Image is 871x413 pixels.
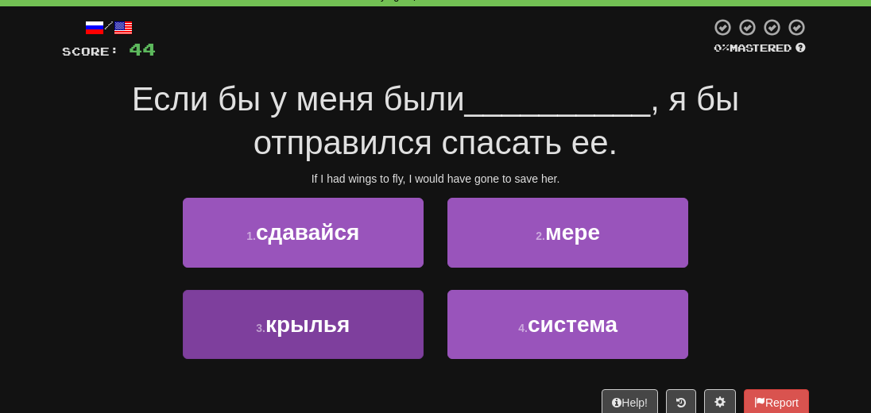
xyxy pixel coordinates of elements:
span: 44 [129,39,156,59]
span: Если бы у меня были [132,80,465,118]
small: 1 . [246,230,256,242]
span: Score: [62,44,119,58]
span: сдавайся [256,220,359,245]
div: If I had wings to fly, I would have gone to save her. [62,171,809,187]
small: 3 . [256,322,265,334]
button: 4.система [447,290,688,359]
button: 2.мере [447,198,688,267]
small: 2 . [536,230,545,242]
span: система [528,312,617,337]
button: 1.сдавайся [183,198,424,267]
div: / [62,17,156,37]
span: , я бы отправился спасать ее. [254,80,739,161]
div: Mastered [710,41,809,56]
span: мере [545,220,600,245]
button: 3.крылья [183,290,424,359]
span: __________ [465,80,651,118]
span: 0 % [714,41,730,54]
span: крылья [265,312,350,337]
small: 4 . [518,322,528,334]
